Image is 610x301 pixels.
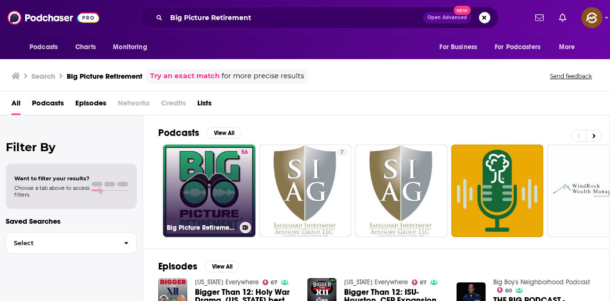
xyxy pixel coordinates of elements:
button: open menu [106,38,159,56]
span: Choose a tab above to access filters. [14,185,90,198]
span: Logged in as hey85204 [581,7,602,28]
span: New [454,6,471,15]
input: Search podcasts, credits, & more... [166,10,423,25]
h2: Episodes [158,260,197,272]
img: User Profile [581,7,602,28]
button: open menu [23,38,70,56]
button: open menu [488,38,554,56]
a: PodcastsView All [158,127,241,139]
h3: Big Picture Retirement [67,72,142,81]
a: Big Boy's Neighborhood Podcast [493,278,590,286]
button: View All [205,261,239,272]
h3: Search [31,72,55,81]
button: Select [6,232,137,254]
p: Saved Searches [6,217,137,226]
span: Credits [161,95,186,115]
a: 67 [263,280,278,285]
button: Send feedback [547,72,595,80]
span: More [559,41,575,54]
span: Monitoring [113,41,147,54]
a: Charts [69,38,102,56]
span: Select [6,240,116,246]
span: 60 [505,289,512,293]
h2: Filter By [6,140,137,154]
button: open menu [433,38,489,56]
a: 7 [336,148,347,156]
a: Podcasts [32,95,64,115]
button: View All [207,127,241,139]
h3: Big Picture Retirement® [167,224,236,232]
span: Podcasts [30,41,58,54]
span: for more precise results [222,71,304,82]
a: 56Big Picture Retirement® [163,145,255,237]
a: Lists [197,95,212,115]
span: For Business [439,41,477,54]
a: EpisodesView All [158,260,239,272]
button: open menu [552,38,587,56]
div: Search podcasts, credits, & more... [140,7,498,29]
button: Show profile menu [581,7,602,28]
span: 67 [271,280,277,285]
span: Want to filter your results? [14,175,90,182]
a: Show notifications dropdown [555,10,570,26]
span: Networks [118,95,150,115]
img: Podchaser - Follow, Share and Rate Podcasts [8,9,99,27]
a: Iowa Everywhere [195,278,259,286]
h2: Podcasts [158,127,199,139]
a: Show notifications dropdown [531,10,548,26]
a: 7 [259,145,352,237]
span: Charts [75,41,96,54]
span: For Podcasters [495,41,540,54]
button: Open AdvancedNew [423,12,471,23]
a: 56 [237,148,252,156]
a: 67 [412,280,427,285]
span: 67 [420,280,427,285]
a: 60 [497,287,512,293]
a: All [11,95,20,115]
a: Episodes [75,95,106,115]
span: 56 [241,148,248,157]
a: Try an exact match [150,71,220,82]
span: Open Advanced [427,15,467,20]
span: 7 [340,148,344,157]
a: Iowa Everywhere [344,278,408,286]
